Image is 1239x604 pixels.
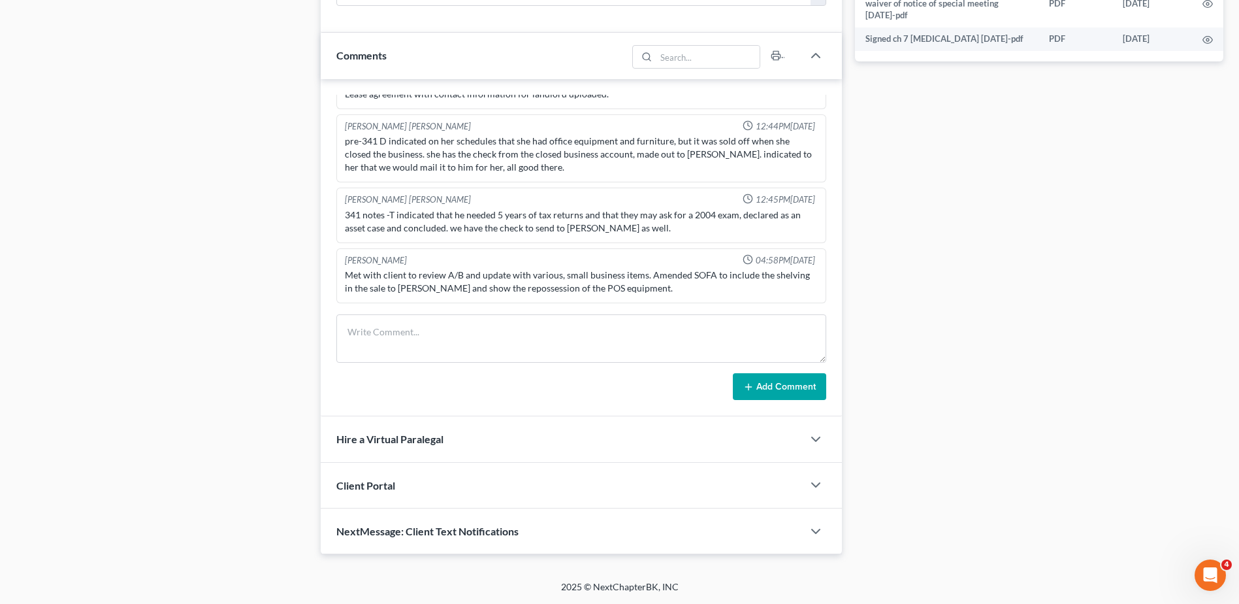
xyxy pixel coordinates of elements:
input: Search... [656,46,760,68]
div: pre-341 D indicated on her schedules that she had office equipment and furniture, but it was sold... [345,135,818,174]
iframe: Intercom live chat [1195,560,1226,591]
td: [DATE] [1112,27,1192,51]
td: PDF [1038,27,1112,51]
span: 12:44PM[DATE] [756,120,815,133]
span: Comments [336,49,387,61]
span: 12:45PM[DATE] [756,193,815,206]
div: [PERSON_NAME] [PERSON_NAME] [345,120,471,133]
button: Add Comment [733,373,826,401]
div: 2025 © NextChapterBK, INC [248,580,992,604]
span: 4 [1221,560,1232,570]
div: 341 notes -T indicated that he needed 5 years of tax returns and that they may ask for a 2004 exa... [345,209,818,235]
div: Met with client to review A/B and update with various, small business items. Amended SOFA to incl... [345,269,818,295]
td: Signed ch 7 [MEDICAL_DATA] [DATE]-pdf [855,27,1038,51]
div: [PERSON_NAME] [345,254,407,267]
span: NextMessage: Client Text Notifications [336,525,519,537]
span: Hire a Virtual Paralegal [336,433,443,445]
span: Client Portal [336,479,395,492]
span: 04:58PM[DATE] [756,254,815,267]
div: [PERSON_NAME] [PERSON_NAME] [345,193,471,206]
